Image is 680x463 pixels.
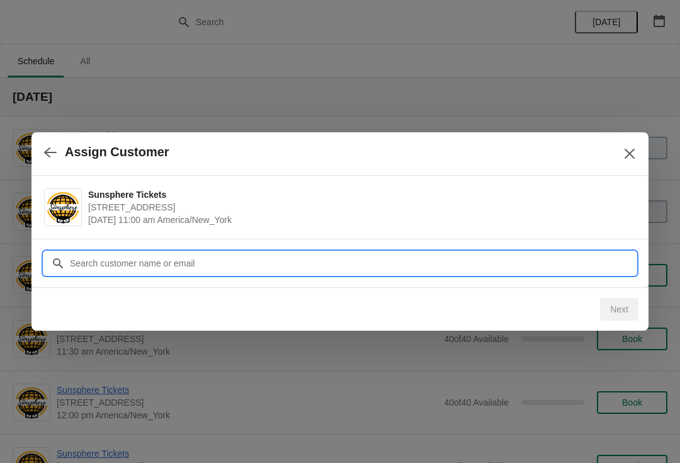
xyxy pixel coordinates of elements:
span: [STREET_ADDRESS] [88,201,630,214]
button: Close [618,142,641,165]
input: Search customer name or email [69,252,636,275]
span: [DATE] 11:00 am America/New_York [88,214,630,226]
img: Sunsphere Tickets | 810 Clinch Avenue, Knoxville, TN, USA | September 9 | 11:00 am America/New_York [45,190,81,225]
span: Sunsphere Tickets [88,188,630,201]
h2: Assign Customer [65,145,169,159]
